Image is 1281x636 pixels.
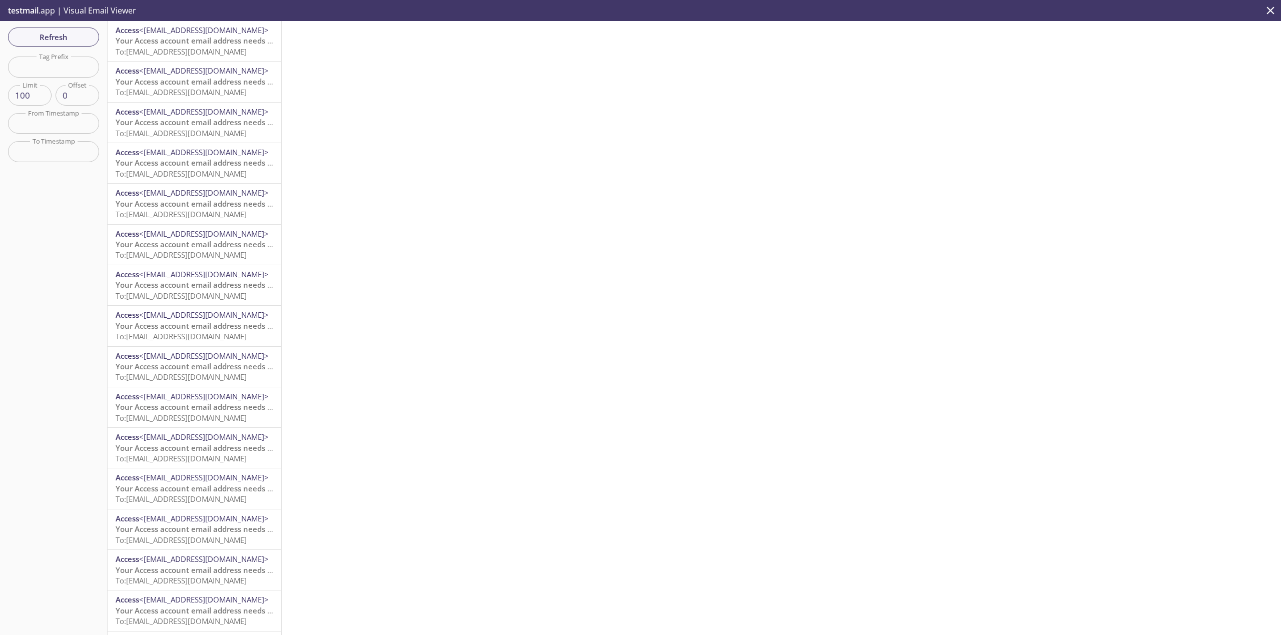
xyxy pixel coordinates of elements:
[116,413,247,423] span: To: [EMAIL_ADDRESS][DOMAIN_NAME]
[116,483,325,493] span: Your Access account email address needs to be confirmed
[139,310,269,320] span: <[EMAIL_ADDRESS][DOMAIN_NAME]>
[116,239,325,249] span: Your Access account email address needs to be confirmed
[116,321,325,331] span: Your Access account email address needs to be confirmed
[116,535,247,545] span: To: [EMAIL_ADDRESS][DOMAIN_NAME]
[139,432,269,442] span: <[EMAIL_ADDRESS][DOMAIN_NAME]>
[116,47,247,57] span: To: [EMAIL_ADDRESS][DOMAIN_NAME]
[116,494,247,504] span: To: [EMAIL_ADDRESS][DOMAIN_NAME]
[116,250,247,260] span: To: [EMAIL_ADDRESS][DOMAIN_NAME]
[116,554,139,564] span: Access
[139,25,269,35] span: <[EMAIL_ADDRESS][DOMAIN_NAME]>
[116,188,139,198] span: Access
[139,147,269,157] span: <[EMAIL_ADDRESS][DOMAIN_NAME]>
[16,31,91,44] span: Refresh
[139,472,269,482] span: <[EMAIL_ADDRESS][DOMAIN_NAME]>
[139,107,269,117] span: <[EMAIL_ADDRESS][DOMAIN_NAME]>
[139,229,269,239] span: <[EMAIL_ADDRESS][DOMAIN_NAME]>
[116,128,247,138] span: To: [EMAIL_ADDRESS][DOMAIN_NAME]
[8,28,99,47] button: Refresh
[116,453,247,463] span: To: [EMAIL_ADDRESS][DOMAIN_NAME]
[116,147,139,157] span: Access
[108,550,281,590] div: Access<[EMAIL_ADDRESS][DOMAIN_NAME]>Your Access account email address needs to be confirmedTo:[EM...
[108,225,281,265] div: Access<[EMAIL_ADDRESS][DOMAIN_NAME]>Your Access account email address needs to be confirmedTo:[EM...
[116,391,139,401] span: Access
[108,509,281,549] div: Access<[EMAIL_ADDRESS][DOMAIN_NAME]>Your Access account email address needs to be confirmedTo:[EM...
[108,347,281,387] div: Access<[EMAIL_ADDRESS][DOMAIN_NAME]>Your Access account email address needs to be confirmedTo:[EM...
[116,402,325,412] span: Your Access account email address needs to be confirmed
[116,432,139,442] span: Access
[139,351,269,361] span: <[EMAIL_ADDRESS][DOMAIN_NAME]>
[108,21,281,61] div: Access<[EMAIL_ADDRESS][DOMAIN_NAME]>Your Access account email address needs to be confirmedTo:[EM...
[116,280,325,290] span: Your Access account email address needs to be confirmed
[108,143,281,183] div: Access<[EMAIL_ADDRESS][DOMAIN_NAME]>Your Access account email address needs to be confirmedTo:[EM...
[108,306,281,346] div: Access<[EMAIL_ADDRESS][DOMAIN_NAME]>Your Access account email address needs to be confirmedTo:[EM...
[108,387,281,427] div: Access<[EMAIL_ADDRESS][DOMAIN_NAME]>Your Access account email address needs to be confirmedTo:[EM...
[116,372,247,382] span: To: [EMAIL_ADDRESS][DOMAIN_NAME]
[116,269,139,279] span: Access
[108,590,281,630] div: Access<[EMAIL_ADDRESS][DOMAIN_NAME]>Your Access account email address needs to be confirmedTo:[EM...
[139,391,269,401] span: <[EMAIL_ADDRESS][DOMAIN_NAME]>
[116,158,325,168] span: Your Access account email address needs to be confirmed
[108,62,281,102] div: Access<[EMAIL_ADDRESS][DOMAIN_NAME]>Your Access account email address needs to be confirmedTo:[EM...
[116,443,325,453] span: Your Access account email address needs to be confirmed
[116,565,325,575] span: Your Access account email address needs to be confirmed
[116,77,325,87] span: Your Access account email address needs to be confirmed
[139,188,269,198] span: <[EMAIL_ADDRESS][DOMAIN_NAME]>
[139,554,269,564] span: <[EMAIL_ADDRESS][DOMAIN_NAME]>
[116,117,325,127] span: Your Access account email address needs to be confirmed
[116,616,247,626] span: To: [EMAIL_ADDRESS][DOMAIN_NAME]
[108,428,281,468] div: Access<[EMAIL_ADDRESS][DOMAIN_NAME]>Your Access account email address needs to be confirmedTo:[EM...
[116,36,325,46] span: Your Access account email address needs to be confirmed
[116,66,139,76] span: Access
[116,310,139,320] span: Access
[116,594,139,604] span: Access
[8,5,39,16] span: testmail
[116,361,325,371] span: Your Access account email address needs to be confirmed
[116,25,139,35] span: Access
[116,107,139,117] span: Access
[116,513,139,523] span: Access
[116,291,247,301] span: To: [EMAIL_ADDRESS][DOMAIN_NAME]
[108,265,281,305] div: Access<[EMAIL_ADDRESS][DOMAIN_NAME]>Your Access account email address needs to be confirmedTo:[EM...
[139,513,269,523] span: <[EMAIL_ADDRESS][DOMAIN_NAME]>
[116,209,247,219] span: To: [EMAIL_ADDRESS][DOMAIN_NAME]
[116,229,139,239] span: Access
[139,269,269,279] span: <[EMAIL_ADDRESS][DOMAIN_NAME]>
[116,351,139,361] span: Access
[116,331,247,341] span: To: [EMAIL_ADDRESS][DOMAIN_NAME]
[116,524,325,534] span: Your Access account email address needs to be confirmed
[116,605,325,615] span: Your Access account email address needs to be confirmed
[116,472,139,482] span: Access
[108,468,281,508] div: Access<[EMAIL_ADDRESS][DOMAIN_NAME]>Your Access account email address needs to be confirmedTo:[EM...
[139,66,269,76] span: <[EMAIL_ADDRESS][DOMAIN_NAME]>
[116,169,247,179] span: To: [EMAIL_ADDRESS][DOMAIN_NAME]
[116,199,325,209] span: Your Access account email address needs to be confirmed
[116,87,247,97] span: To: [EMAIL_ADDRESS][DOMAIN_NAME]
[116,575,247,585] span: To: [EMAIL_ADDRESS][DOMAIN_NAME]
[108,103,281,143] div: Access<[EMAIL_ADDRESS][DOMAIN_NAME]>Your Access account email address needs to be confirmedTo:[EM...
[139,594,269,604] span: <[EMAIL_ADDRESS][DOMAIN_NAME]>
[108,184,281,224] div: Access<[EMAIL_ADDRESS][DOMAIN_NAME]>Your Access account email address needs to be confirmedTo:[EM...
